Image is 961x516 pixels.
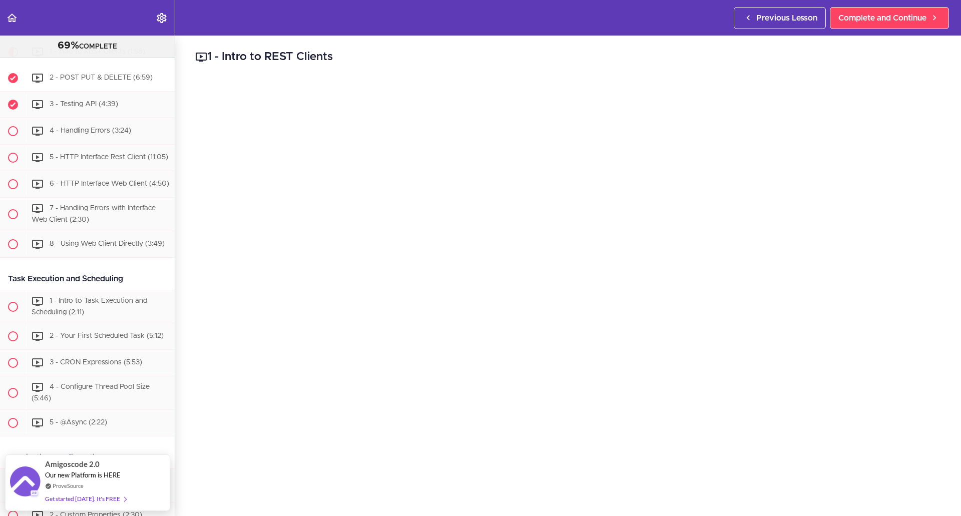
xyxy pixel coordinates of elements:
[156,12,168,24] svg: Settings Menu
[58,41,79,51] span: 69%
[53,481,84,490] a: ProveSource
[50,180,169,187] span: 6 - HTTP Interface Web Client (4:50)
[13,40,162,53] div: COMPLETE
[6,12,18,24] svg: Back to course curriculum
[195,81,941,500] iframe: Video Player
[32,297,147,316] span: 1 - Intro to Task Execution and Scheduling (2:11)
[734,7,826,29] a: Previous Lesson
[32,384,150,402] span: 4 - Configure Thread Pool Size (5:46)
[10,466,40,499] img: provesource social proof notification image
[45,458,100,470] span: Amigoscode 2.0
[50,127,131,134] span: 4 - Handling Errors (3:24)
[830,7,949,29] a: Complete and Continue
[50,240,165,247] span: 8 - Using Web Client Directly (3:49)
[50,359,142,366] span: 3 - CRON Expressions (5:53)
[50,154,168,161] span: 5 - HTTP Interface Rest Client (11:05)
[45,493,126,504] div: Get started [DATE]. It's FREE
[195,49,941,66] h2: 1 - Intro to REST Clients
[50,333,164,340] span: 2 - Your First Scheduled Task (5:12)
[50,74,153,81] span: 2 - POST PUT & DELETE (6:59)
[50,419,107,426] span: 5 - @Async (2:22)
[756,12,817,24] span: Previous Lesson
[838,12,926,24] span: Complete and Continue
[50,101,118,108] span: 3 - Testing API (4:39)
[32,205,156,223] span: 7 - Handling Errors with Interface Web Client (2:30)
[45,471,121,479] span: Our new Platform is HERE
